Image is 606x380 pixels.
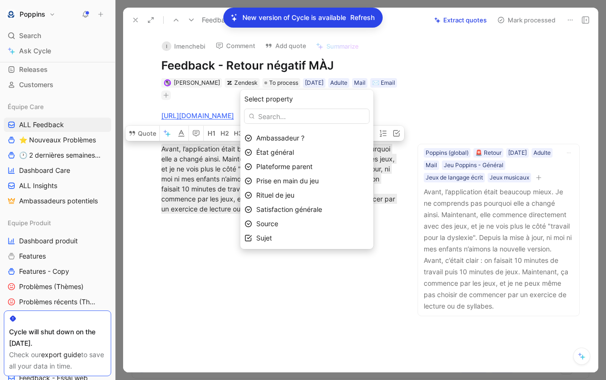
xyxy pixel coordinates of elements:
span: Refresh [350,12,375,23]
span: Source [256,220,278,228]
span: Select property [244,93,293,105]
span: Satisfaction générale [256,205,322,213]
p: New version of Cycle is available [242,12,346,23]
span: Prise en main du jeu [256,177,319,185]
span: Sujet [256,234,272,242]
input: Search... [244,109,370,124]
span: État général [256,148,294,156]
span: Plateforme parent [256,162,313,170]
span: Ambassadeur ? [256,134,304,142]
span: Rituel de jeu [256,191,294,199]
button: Refresh [350,11,375,24]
